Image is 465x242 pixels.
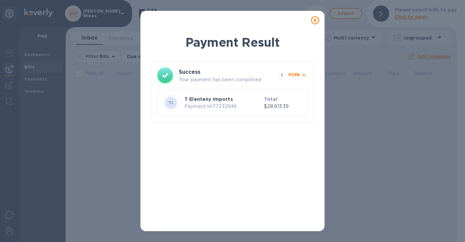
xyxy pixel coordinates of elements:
iframe: Chat Widget [431,210,465,242]
b: Total [264,96,278,102]
h1: Payment Result [151,34,314,51]
b: TI [169,100,173,105]
p: T Elenteny Imports [184,96,261,103]
p: Hide [288,71,300,78]
h3: Success [179,68,265,76]
p: Your payment has been completed. [179,76,275,83]
p: $28,913.39 [264,103,302,110]
span: 1 [278,71,286,80]
button: Hide [288,71,308,80]
p: Payment № 77232946 [184,103,261,110]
